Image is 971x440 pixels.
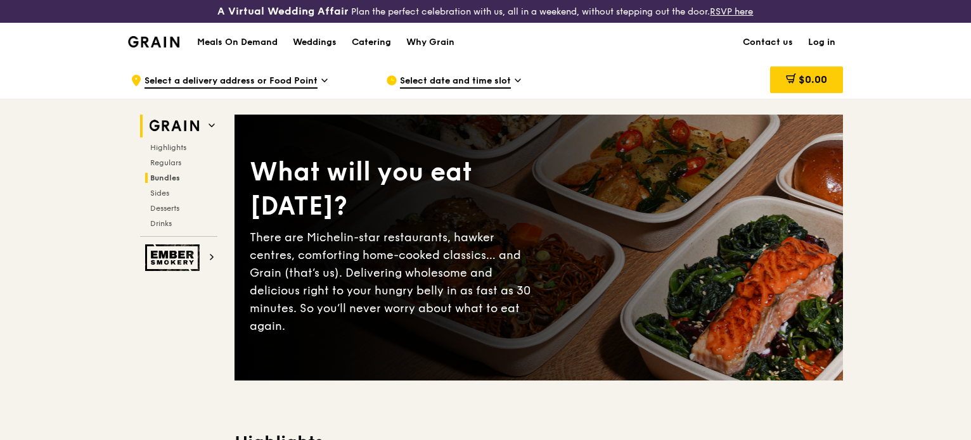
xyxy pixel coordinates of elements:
[145,75,318,89] span: Select a delivery address or Food Point
[250,155,539,223] div: What will you eat [DATE]?
[399,23,462,61] a: Why Grain
[293,23,337,61] div: Weddings
[250,229,539,335] div: There are Michelin-star restaurants, hawker centres, comforting home-cooked classics… and Grain (...
[145,244,203,271] img: Ember Smokery web logo
[352,23,391,61] div: Catering
[406,23,454,61] div: Why Grain
[400,75,511,89] span: Select date and time slot
[150,173,180,182] span: Bundles
[162,5,809,18] div: Plan the perfect celebration with us, all in a weekend, without stepping out the door.
[150,189,169,198] span: Sides
[150,143,186,152] span: Highlights
[735,23,801,61] a: Contact us
[801,23,843,61] a: Log in
[150,219,172,228] span: Drinks
[197,36,278,49] h1: Meals On Demand
[128,36,179,47] img: Grain
[217,5,349,18] h3: A Virtual Wedding Affair
[145,115,203,137] img: Grain web logo
[799,73,827,85] span: $0.00
[710,6,753,17] a: RSVP here
[344,23,399,61] a: Catering
[150,204,179,213] span: Desserts
[285,23,344,61] a: Weddings
[150,158,181,167] span: Regulars
[128,22,179,60] a: GrainGrain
